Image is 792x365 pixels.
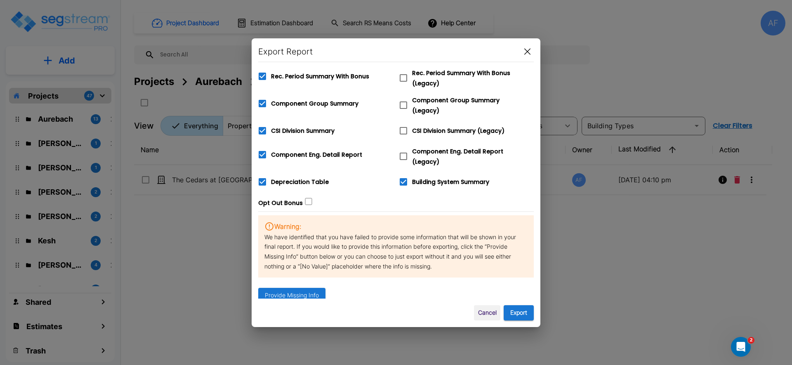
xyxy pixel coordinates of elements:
[271,151,362,159] span: Component Eng. Detail Report
[504,305,534,320] button: Export
[748,337,754,344] span: 2
[264,232,528,271] p: We have identified that you have failed to provide some information that will be shown in your fi...
[271,178,329,186] span: Depreciation Table
[271,99,358,108] span: Component Group Summary
[412,69,510,87] span: Rec. Period Summary With Bonus (Legacy)
[412,178,489,186] span: Building System Summary
[274,221,301,231] strong: Warning:
[412,147,503,166] span: Component Eng. Detail Report (Legacy)
[412,96,500,115] span: Component Group Summary (Legacy)
[271,127,335,135] span: CSI Division Summary
[271,72,369,80] span: Rec. Period Summary With Bonus
[731,337,751,357] iframe: Intercom live chat
[258,199,303,207] label: Opt Out Bonus
[412,127,504,135] span: CSI Division Summary (Legacy)
[474,305,500,320] button: Cancel
[258,45,313,58] h6: Export Report
[258,288,325,303] button: Provide Missing Info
